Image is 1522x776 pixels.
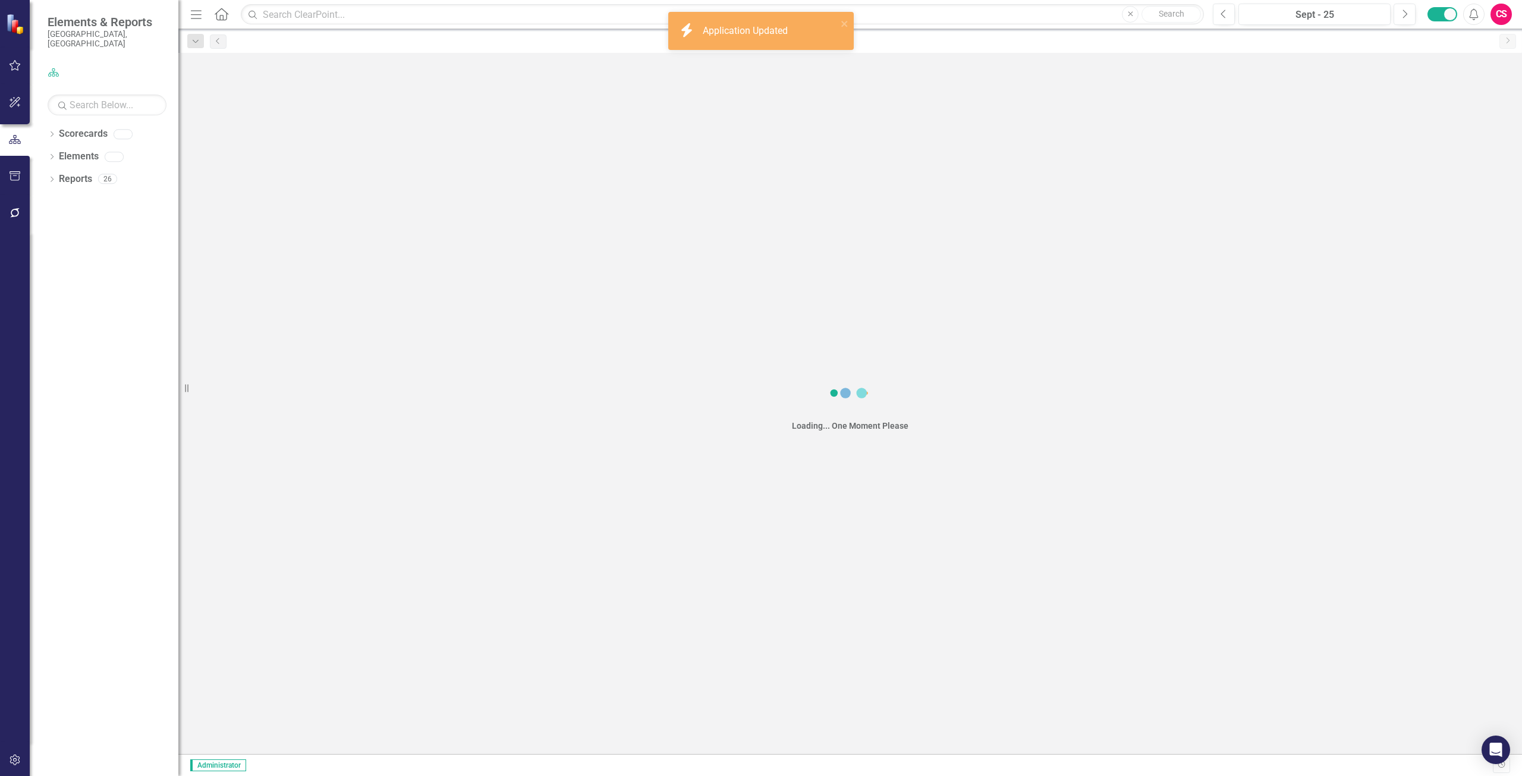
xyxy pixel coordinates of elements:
[59,127,108,141] a: Scorecards
[1482,736,1510,764] div: Open Intercom Messenger
[1238,4,1391,25] button: Sept - 25
[241,4,1204,25] input: Search ClearPoint...
[1243,8,1386,22] div: Sept - 25
[48,95,166,115] input: Search Below...
[703,24,791,38] div: Application Updated
[59,150,99,164] a: Elements
[48,15,166,29] span: Elements & Reports
[190,759,246,771] span: Administrator
[48,29,166,49] small: [GEOGRAPHIC_DATA], [GEOGRAPHIC_DATA]
[792,420,908,432] div: Loading... One Moment Please
[98,174,117,184] div: 26
[1490,4,1512,25] button: CS
[841,17,849,30] button: close
[59,172,92,186] a: Reports
[1159,9,1184,18] span: Search
[6,14,27,34] img: ClearPoint Strategy
[1141,6,1201,23] button: Search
